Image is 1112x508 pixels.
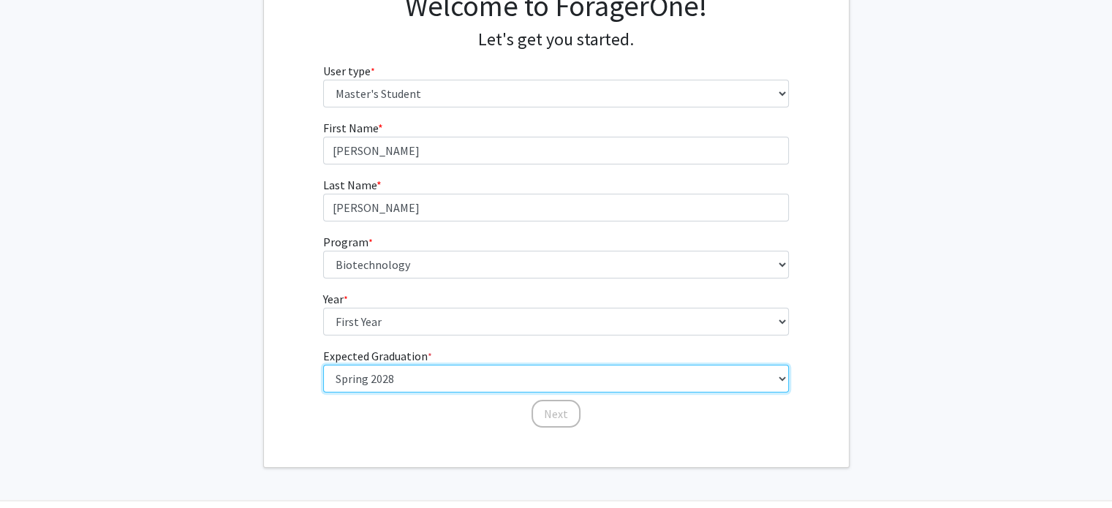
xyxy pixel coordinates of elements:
iframe: Chat [11,442,62,497]
label: User type [323,62,375,80]
label: Expected Graduation [323,347,432,365]
button: Next [532,400,580,428]
span: First Name [323,121,378,135]
label: Year [323,290,348,308]
span: Last Name [323,178,377,192]
h4: Let's get you started. [323,29,789,50]
label: Program [323,233,373,251]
